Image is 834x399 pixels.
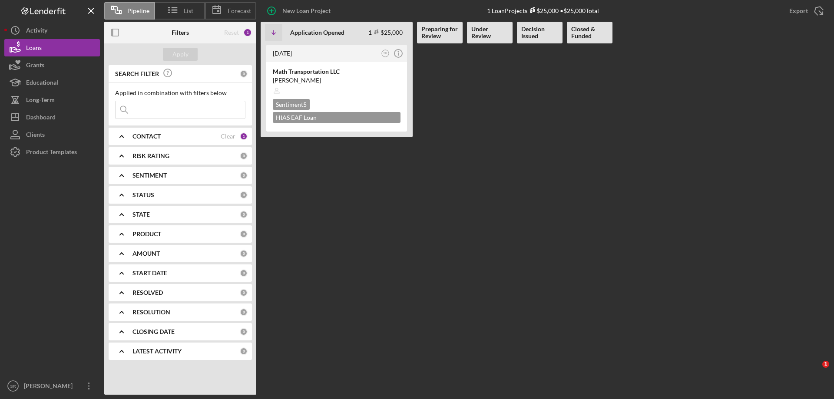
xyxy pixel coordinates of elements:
b: SENTIMENT [132,172,167,179]
b: Decision Issued [521,26,558,40]
div: Dashboard [26,109,56,128]
div: [PERSON_NAME] [273,76,400,85]
div: 0 [240,328,248,336]
button: Loans [4,39,100,56]
div: Activity [26,22,47,41]
b: STATUS [132,191,154,198]
div: 0 [240,152,248,160]
b: RISK RATING [132,152,169,159]
div: HIAS EAF Loan Application_[US_STATE] $25,000 [273,112,400,123]
button: Grants [4,56,100,74]
div: $25,000 [527,7,559,14]
div: Reset [224,29,239,36]
button: Activity [4,22,100,39]
b: AMOUNT [132,250,160,257]
b: CONTACT [132,133,161,140]
button: Export [781,2,830,20]
div: Clear [221,133,235,140]
span: List [184,7,193,14]
span: 1 [822,361,829,368]
b: STATE [132,211,150,218]
b: Preparing for Review [421,26,458,40]
b: Application Opened [290,29,344,36]
div: 0 [240,191,248,199]
div: Educational [26,74,58,93]
span: Pipeline [127,7,149,14]
div: Applied in combination with filters below [115,89,245,96]
b: START DATE [132,270,167,277]
div: 0 [240,347,248,355]
div: Sentiment 5 [273,99,310,110]
div: Product Templates [26,143,77,163]
button: Clients [4,126,100,143]
button: SR[PERSON_NAME] [4,377,100,395]
b: PRODUCT [132,231,161,237]
time: 2025-07-30 20:11 [273,49,292,57]
text: SR [384,52,387,55]
b: CLOSING DATE [132,328,175,335]
b: RESOLUTION [132,309,170,316]
a: [DATE]SRMath Transportation LLC[PERSON_NAME]Sentiment5HIAS EAF Loan Application_[US_STATE]$25,000 [265,43,408,133]
b: Filters [172,29,189,36]
button: SR [380,48,391,59]
text: SR [10,384,16,389]
div: Clients [26,126,45,145]
div: New Loan Project [282,2,331,20]
button: Product Templates [4,143,100,161]
span: Forecast [228,7,251,14]
button: Dashboard [4,109,100,126]
div: Loans [26,39,42,59]
div: 0 [240,171,248,179]
div: 0 [240,230,248,238]
div: 0 [240,269,248,277]
div: 1 Loan Projects • $25,000 Total [487,7,599,14]
div: 0 [240,289,248,297]
div: 1 [240,132,248,140]
button: New Loan Project [261,2,339,20]
button: Long-Term [4,91,100,109]
div: 0 [240,211,248,218]
div: Export [789,2,808,20]
div: 0 [240,70,248,78]
div: Grants [26,56,44,76]
iframe: Intercom live chat [804,361,825,382]
div: [PERSON_NAME] [22,377,78,397]
b: LATEST ACTIVITY [132,348,182,355]
div: 0 [240,308,248,316]
button: Apply [163,48,198,61]
div: Long-Term [26,91,55,111]
b: Under Review [471,26,508,40]
button: Educational [4,74,100,91]
div: 1 $25,000 [368,29,403,36]
b: RESOLVED [132,289,163,296]
b: SEARCH FILTER [115,70,159,77]
div: 1 [243,28,252,37]
div: Math Transportation LLC [273,67,400,76]
div: 0 [240,250,248,257]
b: Closed & Funded [571,26,608,40]
div: Apply [172,48,189,61]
